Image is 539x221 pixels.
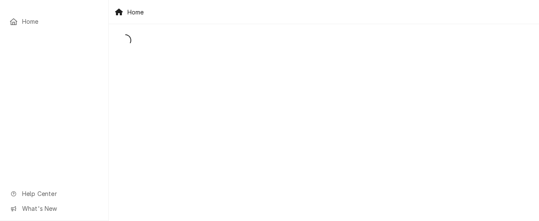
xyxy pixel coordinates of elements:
[109,24,539,60] div: Dashboard
[22,204,98,213] span: What's New
[5,14,103,28] a: Home
[119,32,131,50] span: Loading...
[22,17,99,26] span: Home
[22,189,98,198] span: Help Center
[5,201,103,215] a: Go to What's New
[5,187,103,201] a: Go to Help Center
